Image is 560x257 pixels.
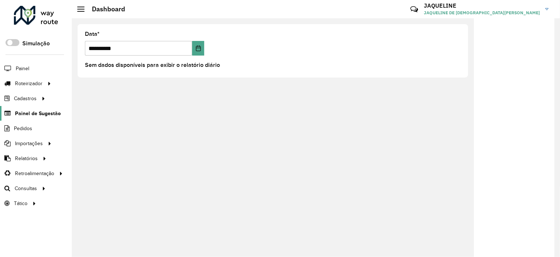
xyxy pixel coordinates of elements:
a: Contato Rápido [406,1,422,17]
button: Choose Date [192,41,205,56]
label: Data [85,30,100,38]
span: Painel [16,65,29,72]
label: Sem dados disponíveis para exibir o relatório diário [85,61,220,69]
span: Roteirizador [15,80,42,87]
span: Relatórios [15,155,38,162]
span: Retroalimentação [15,170,54,177]
span: Cadastros [14,95,37,102]
h3: JAQUELINE [424,2,540,9]
label: Simulação [22,39,50,48]
h2: Dashboard [85,5,125,13]
span: Importações [15,140,43,147]
span: JAQUELINE DE [DEMOGRAPHIC_DATA][PERSON_NAME] [424,10,540,16]
span: Painel de Sugestão [15,110,61,117]
span: Tático [14,200,27,207]
span: Pedidos [14,125,32,132]
span: Consultas [15,185,37,192]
